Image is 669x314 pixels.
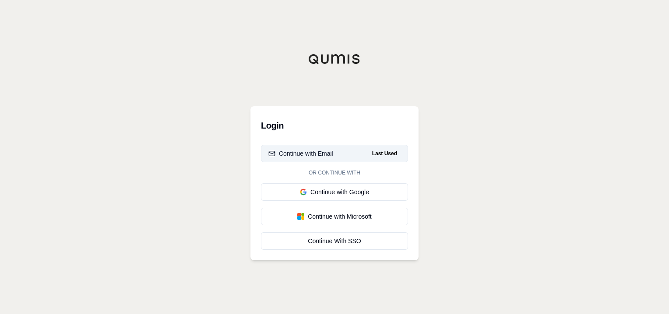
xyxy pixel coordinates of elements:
[268,149,333,158] div: Continue with Email
[268,188,401,196] div: Continue with Google
[369,148,401,159] span: Last Used
[261,117,408,134] h3: Login
[268,212,401,221] div: Continue with Microsoft
[261,145,408,162] button: Continue with EmailLast Used
[261,232,408,250] a: Continue With SSO
[261,208,408,225] button: Continue with Microsoft
[261,183,408,201] button: Continue with Google
[308,54,361,64] img: Qumis
[305,169,364,176] span: Or continue with
[268,237,401,245] div: Continue With SSO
